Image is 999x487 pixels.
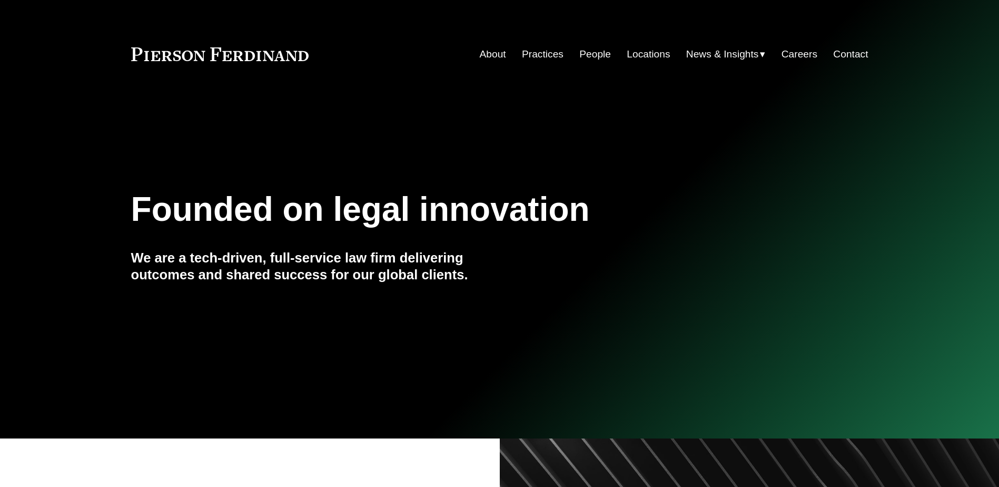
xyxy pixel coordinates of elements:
h4: We are a tech-driven, full-service law firm delivering outcomes and shared success for our global... [131,249,500,284]
a: Locations [627,44,670,64]
h1: Founded on legal innovation [131,190,746,229]
span: News & Insights [686,45,759,64]
a: folder dropdown [686,44,766,64]
a: Careers [782,44,817,64]
a: Contact [833,44,868,64]
a: About [480,44,506,64]
a: Practices [522,44,563,64]
a: People [579,44,611,64]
